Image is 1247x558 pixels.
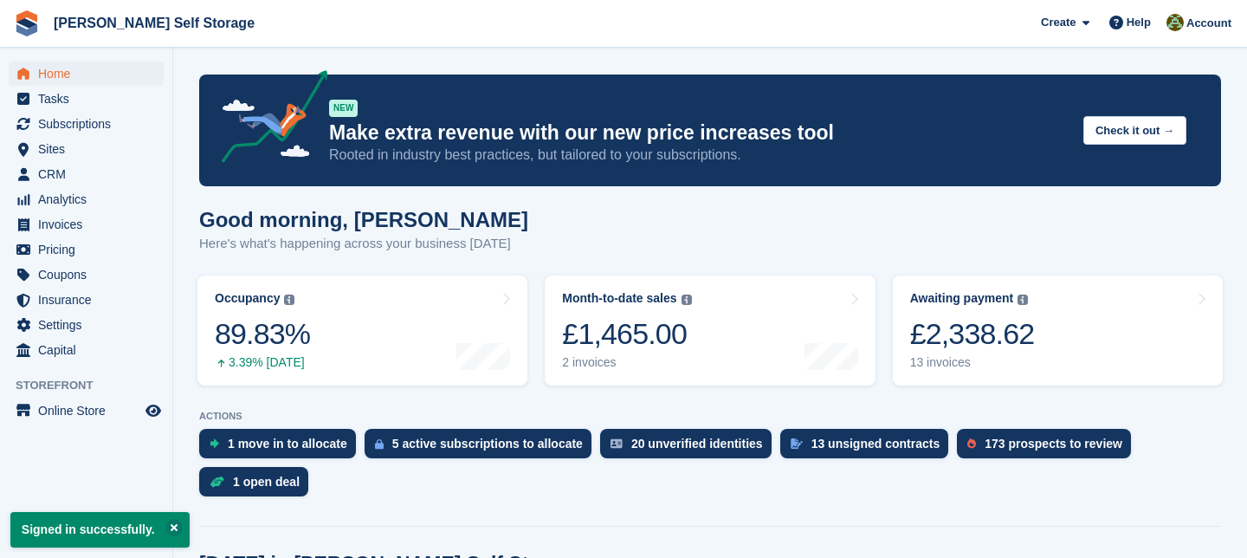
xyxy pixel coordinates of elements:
div: 2 invoices [562,355,691,370]
a: 20 unverified identities [600,429,780,467]
span: Account [1186,15,1231,32]
span: Settings [38,313,142,337]
p: Rooted in industry best practices, but tailored to your subscriptions. [329,146,1069,165]
div: 5 active subscriptions to allocate [392,437,583,451]
a: menu [9,263,164,287]
div: NEW [329,100,358,117]
img: verify_identity-adf6edd0f0f0b5bbfe63781bf79b02c33cf7c696d77639b501bdc392416b5a36.svg [611,438,623,449]
a: menu [9,313,164,337]
a: Awaiting payment £2,338.62 13 invoices [893,276,1223,386]
a: menu [9,137,164,161]
span: Pricing [38,237,142,262]
p: ACTIONS [199,411,1221,422]
a: 173 prospects to review [957,429,1140,467]
a: menu [9,112,164,136]
p: Signed in successfully. [10,512,190,548]
div: 13 invoices [910,355,1035,370]
img: move_ins_to_allocate_icon-fdf77a2bb77ea45bf5b3d319d69a93e2d87916cf1d5bf7949dd705db3b84f3ca.svg [210,438,219,449]
span: Tasks [38,87,142,111]
div: 1 open deal [233,475,300,489]
img: icon-info-grey-7440780725fd019a000dd9b08b2336e03edf1995a4989e88bcd33f0948082b44.svg [284,295,294,305]
img: contract_signature_icon-13c848040528278c33f63329250d36e43548de30e8caae1d1a13099fd9432cc5.svg [791,438,803,449]
a: menu [9,237,164,262]
img: stora-icon-8386f47178a22dfd0bd8f6a31ec36ba5ce8667c1dd55bd0f319d3a0aa187defe.svg [14,10,40,36]
a: menu [9,62,164,86]
div: Awaiting payment [910,291,1014,306]
a: Month-to-date sales £1,465.00 2 invoices [545,276,875,386]
button: Check it out → [1083,116,1186,145]
div: 13 unsigned contracts [811,437,940,451]
a: [PERSON_NAME] Self Storage [47,9,262,37]
span: Insurance [38,288,142,312]
span: Capital [38,338,142,362]
a: menu [9,399,164,423]
div: £1,465.00 [562,316,691,352]
div: 89.83% [215,316,310,352]
div: 20 unverified identities [631,437,763,451]
img: Karl [1166,14,1184,31]
a: menu [9,338,164,362]
span: Coupons [38,263,142,287]
a: 13 unsigned contracts [780,429,958,467]
a: menu [9,187,164,211]
img: prospect-51fa495bee0391a8d652442698ab0144808aea92771e9ea1ae160a38d050c398.svg [967,438,976,449]
a: 1 open deal [199,467,317,505]
span: Sites [38,137,142,161]
span: Invoices [38,212,142,237]
div: 3.39% [DATE] [215,355,310,370]
span: CRM [38,162,142,186]
h1: Good morning, [PERSON_NAME] [199,208,528,231]
a: menu [9,212,164,237]
div: 173 prospects to review [985,437,1122,451]
a: menu [9,288,164,312]
img: icon-info-grey-7440780725fd019a000dd9b08b2336e03edf1995a4989e88bcd33f0948082b44.svg [1018,295,1028,305]
a: 5 active subscriptions to allocate [365,429,600,467]
p: Here's what's happening across your business [DATE] [199,234,528,254]
div: Month-to-date sales [562,291,676,306]
span: Online Store [38,399,142,423]
span: Create [1041,14,1076,31]
img: price-adjustments-announcement-icon-8257ccfd72463d97f412b2fc003d46551f7dbcb40ab6d574587a9cd5c0d94... [207,70,328,169]
p: Make extra revenue with our new price increases tool [329,120,1069,146]
span: Analytics [38,187,142,211]
div: 1 move in to allocate [228,437,347,451]
a: Occupancy 89.83% 3.39% [DATE] [197,276,527,386]
a: Preview store [143,400,164,421]
img: deal-1b604bf984904fb50ccaf53a9ad4b4a5d6e5aea283cecdc64d6e3604feb123c2.svg [210,476,224,488]
a: menu [9,162,164,186]
a: menu [9,87,164,111]
img: icon-info-grey-7440780725fd019a000dd9b08b2336e03edf1995a4989e88bcd33f0948082b44.svg [682,295,692,305]
a: 1 move in to allocate [199,429,365,467]
span: Home [38,62,142,86]
span: Subscriptions [38,112,142,136]
img: active_subscription_to_allocate_icon-d502201f5373d7db506a760aba3b589e785aa758c864c3986d89f69b8ff3... [375,438,384,450]
div: £2,338.62 [910,316,1035,352]
div: Occupancy [215,291,280,306]
span: Storefront [16,377,172,394]
span: Help [1127,14,1151,31]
